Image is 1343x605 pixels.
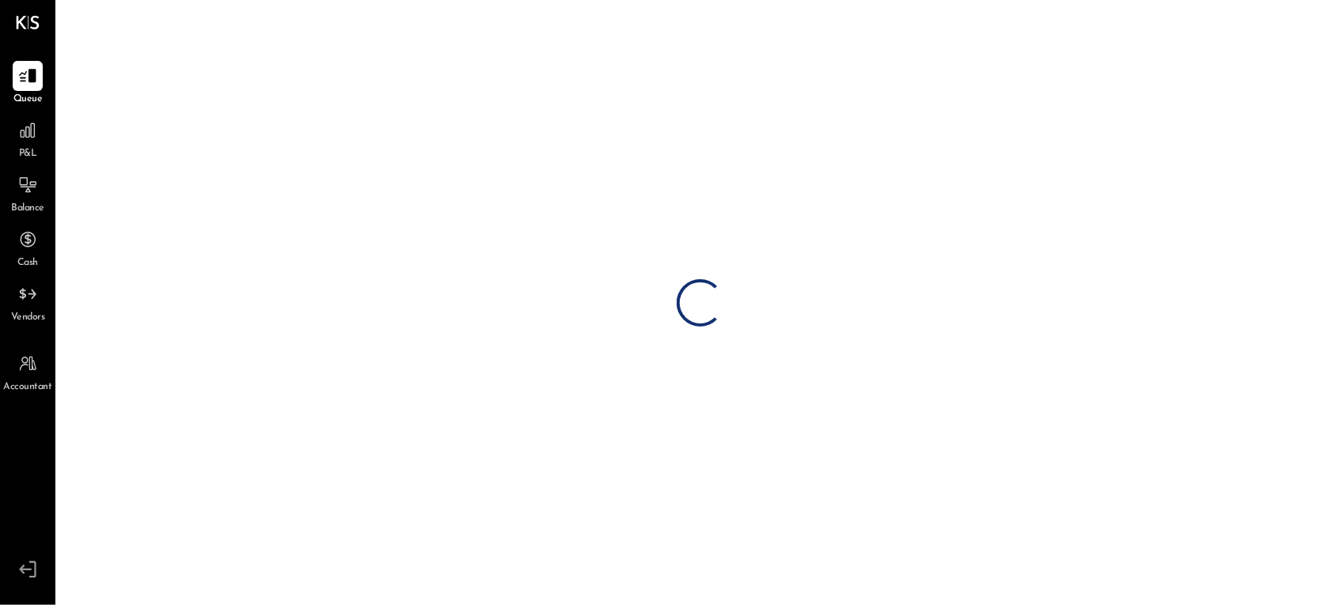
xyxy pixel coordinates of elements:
[1,225,55,270] a: Cash
[1,61,55,107] a: Queue
[1,349,55,395] a: Accountant
[4,380,52,395] span: Accountant
[1,170,55,216] a: Balance
[17,256,38,270] span: Cash
[19,147,37,161] span: P&L
[1,115,55,161] a: P&L
[13,93,43,107] span: Queue
[1,279,55,325] a: Vendors
[11,202,44,216] span: Balance
[11,311,45,325] span: Vendors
